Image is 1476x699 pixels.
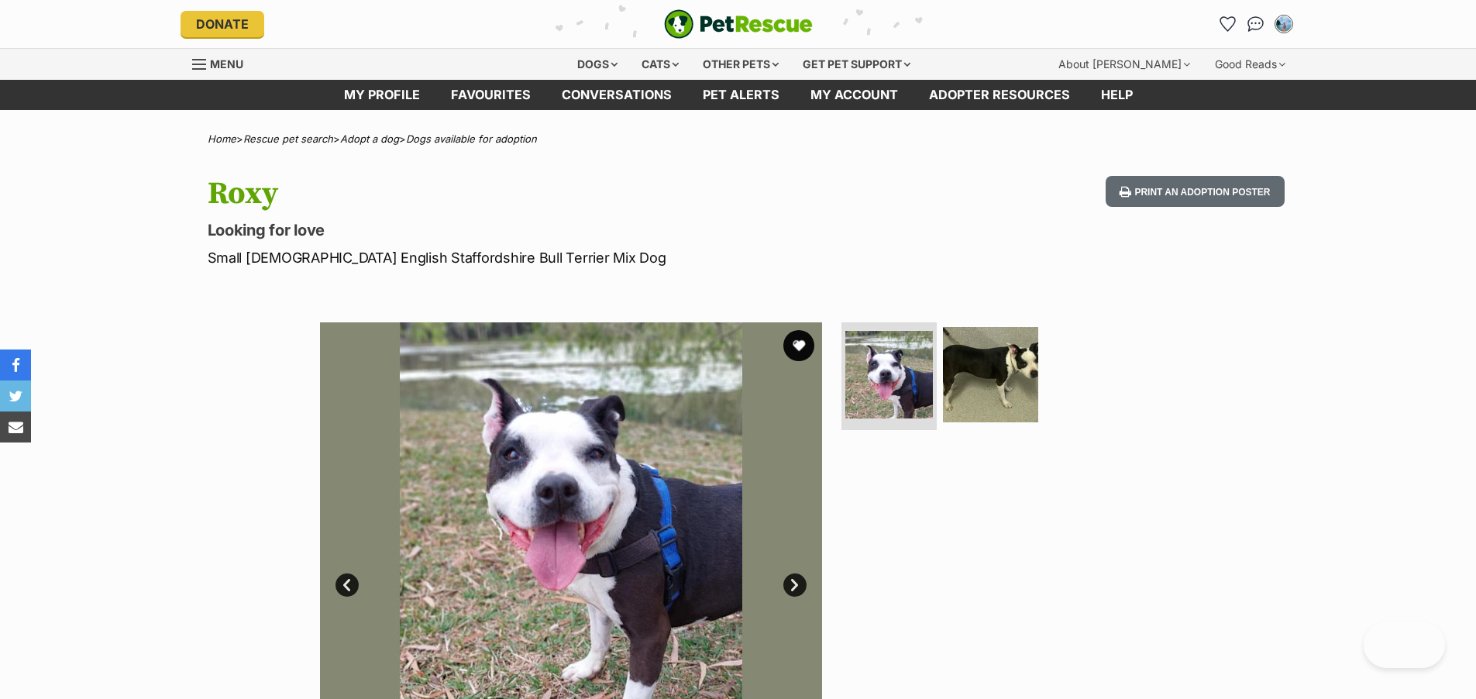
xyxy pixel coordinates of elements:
[795,80,913,110] a: My account
[692,49,790,80] div: Other pets
[1276,16,1292,32] img: Johanna Benson profile pic
[913,80,1085,110] a: Adopter resources
[192,49,254,77] a: Menu
[1364,622,1445,668] iframe: Help Scout Beacon - Open
[340,133,399,145] a: Adopt a dog
[1244,12,1268,36] a: Conversations
[631,49,690,80] div: Cats
[1271,12,1296,36] button: My account
[792,49,921,80] div: Get pet support
[1048,49,1201,80] div: About [PERSON_NAME]
[1247,16,1264,32] img: chat-41dd97257d64d25036548639549fe6c8038ab92f7586957e7f3b1b290dea8141.svg
[243,133,333,145] a: Rescue pet search
[1204,49,1296,80] div: Good Reads
[566,49,628,80] div: Dogs
[1106,176,1284,208] button: Print an adoption poster
[664,9,813,39] img: logo-e224e6f780fb5917bec1dbf3a21bbac754714ae5b6737aabdf751b685950b380.svg
[1216,12,1296,36] ul: Account quick links
[435,80,546,110] a: Favourites
[783,330,814,361] button: favourite
[208,247,863,268] p: Small [DEMOGRAPHIC_DATA] English Staffordshire Bull Terrier Mix Dog
[208,176,863,212] h1: Roxy
[335,573,359,597] a: Prev
[208,133,236,145] a: Home
[181,11,264,37] a: Donate
[329,80,435,110] a: My profile
[169,133,1308,145] div: > > >
[208,219,863,241] p: Looking for love
[664,9,813,39] a: PetRescue
[687,80,795,110] a: Pet alerts
[943,327,1038,422] img: Photo of Roxy
[210,57,243,71] span: Menu
[1085,80,1148,110] a: Help
[1216,12,1240,36] a: Favourites
[546,80,687,110] a: conversations
[783,573,807,597] a: Next
[406,133,537,145] a: Dogs available for adoption
[845,331,933,418] img: Photo of Roxy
